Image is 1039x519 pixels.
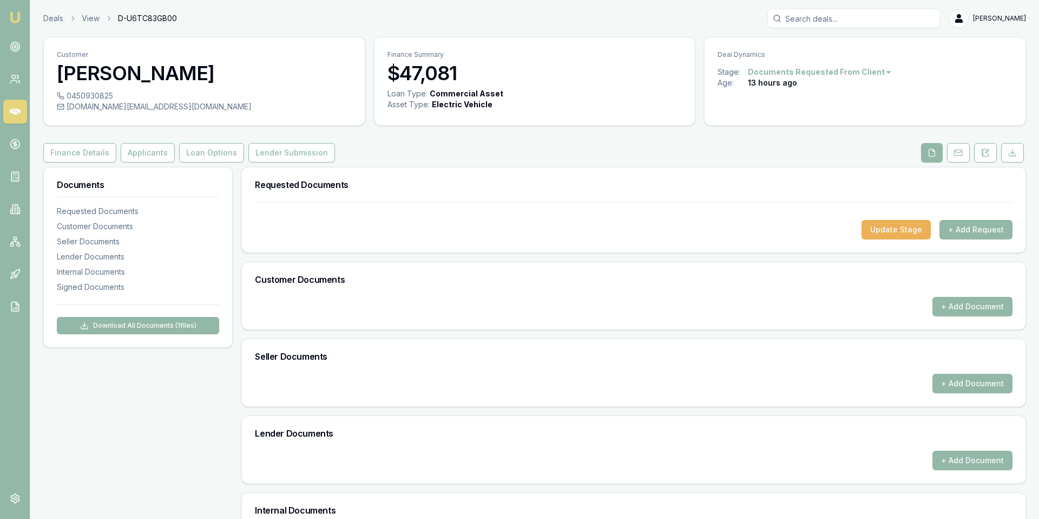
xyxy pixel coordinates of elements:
[255,429,1012,438] h3: Lender Documents
[387,62,682,84] h3: $47,081
[82,13,100,24] a: View
[177,143,246,163] a: Loan Options
[57,317,219,334] button: Download All Documents (1files)
[767,9,941,28] input: Search deals
[718,77,748,88] div: Age:
[748,67,892,77] button: Documents Requested From Client
[57,282,219,293] div: Signed Documents
[9,11,22,24] img: emu-icon-u.png
[430,88,503,99] div: Commercial Asset
[57,206,219,217] div: Requested Documents
[57,62,352,84] h3: [PERSON_NAME]
[387,88,428,99] div: Loan Type:
[248,143,335,163] button: Lender Submission
[43,143,116,163] button: Finance Details
[255,352,1012,361] h3: Seller Documents
[932,297,1012,316] button: + Add Document
[939,220,1012,239] button: + Add Request
[255,180,1012,189] h3: Requested Documents
[387,50,682,59] p: Finance Summary
[57,90,352,101] div: 0450930825
[57,267,219,277] div: Internal Documents
[718,67,748,77] div: Stage:
[57,50,352,59] p: Customer
[43,13,63,24] a: Deals
[43,13,177,24] nav: breadcrumb
[57,101,352,112] div: [DOMAIN_NAME][EMAIL_ADDRESS][DOMAIN_NAME]
[57,221,219,232] div: Customer Documents
[119,143,177,163] a: Applicants
[57,251,219,262] div: Lender Documents
[121,143,175,163] button: Applicants
[387,99,430,110] div: Asset Type :
[118,13,177,24] span: D-U6TC83GB00
[932,374,1012,393] button: + Add Document
[179,143,244,163] button: Loan Options
[862,220,931,239] button: Update Stage
[748,77,797,88] div: 13 hours ago
[57,180,219,189] h3: Documents
[246,143,337,163] a: Lender Submission
[255,275,1012,284] h3: Customer Documents
[932,451,1012,470] button: + Add Document
[57,236,219,247] div: Seller Documents
[973,14,1026,23] span: [PERSON_NAME]
[718,50,1012,59] p: Deal Dynamics
[432,99,492,110] div: Electric Vehicle
[255,506,1012,515] h3: Internal Documents
[43,143,119,163] a: Finance Details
